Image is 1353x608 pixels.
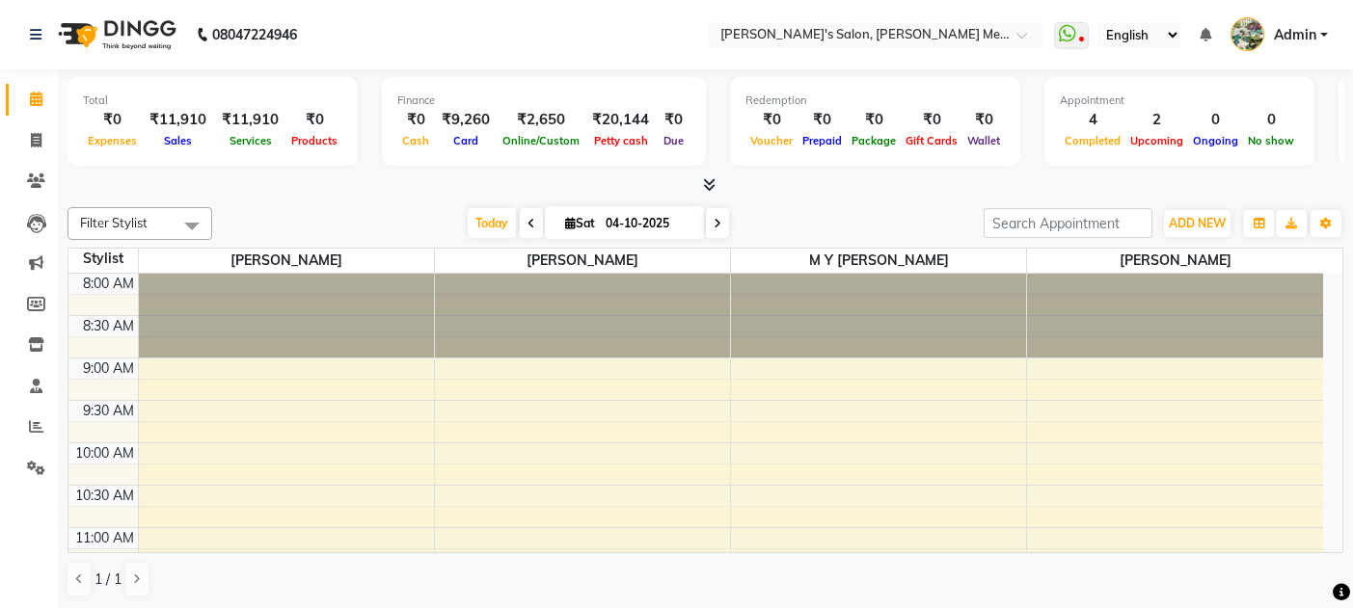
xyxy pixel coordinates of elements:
[95,569,122,590] span: 1 / 1
[1243,134,1299,147] span: No show
[1188,109,1243,131] div: 0
[745,93,1005,109] div: Redemption
[1060,134,1125,147] span: Completed
[286,109,342,131] div: ₹0
[79,274,138,294] div: 8:00 AM
[659,134,689,147] span: Due
[397,109,434,131] div: ₹0
[286,134,342,147] span: Products
[79,401,138,421] div: 9:30 AM
[49,8,181,62] img: logo
[1060,109,1125,131] div: 4
[212,8,297,62] b: 08047224946
[80,215,148,230] span: Filter Stylist
[159,134,197,147] span: Sales
[1125,109,1188,131] div: 2
[397,93,690,109] div: Finance
[962,109,1005,131] div: ₹0
[83,93,342,109] div: Total
[225,134,277,147] span: Services
[560,216,600,230] span: Sat
[798,109,847,131] div: ₹0
[745,134,798,147] span: Voucher
[1243,109,1299,131] div: 0
[745,109,798,131] div: ₹0
[1125,134,1188,147] span: Upcoming
[468,208,516,238] span: Today
[798,134,847,147] span: Prepaid
[71,486,138,506] div: 10:30 AM
[448,134,483,147] span: Card
[1060,93,1299,109] div: Appointment
[1164,210,1231,237] button: ADD NEW
[584,109,657,131] div: ₹20,144
[1188,134,1243,147] span: Ongoing
[142,109,214,131] div: ₹11,910
[984,208,1152,238] input: Search Appointment
[731,249,1026,273] span: m y [PERSON_NAME]
[79,358,138,379] div: 9:00 AM
[79,316,138,336] div: 8:30 AM
[71,528,138,548] div: 11:00 AM
[68,249,138,269] div: Stylist
[1027,249,1323,273] span: [PERSON_NAME]
[83,134,142,147] span: Expenses
[435,249,730,273] span: [PERSON_NAME]
[847,109,901,131] div: ₹0
[71,443,138,463] div: 10:00 AM
[901,109,962,131] div: ₹0
[657,109,690,131] div: ₹0
[1169,216,1226,230] span: ADD NEW
[962,134,1005,147] span: Wallet
[397,134,434,147] span: Cash
[1274,25,1316,45] span: Admin
[498,134,584,147] span: Online/Custom
[139,249,434,273] span: [PERSON_NAME]
[600,209,696,238] input: 2025-10-04
[901,134,962,147] span: Gift Cards
[83,109,142,131] div: ₹0
[1231,17,1264,51] img: Admin
[434,109,498,131] div: ₹9,260
[214,109,286,131] div: ₹11,910
[589,134,653,147] span: Petty cash
[847,134,901,147] span: Package
[498,109,584,131] div: ₹2,650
